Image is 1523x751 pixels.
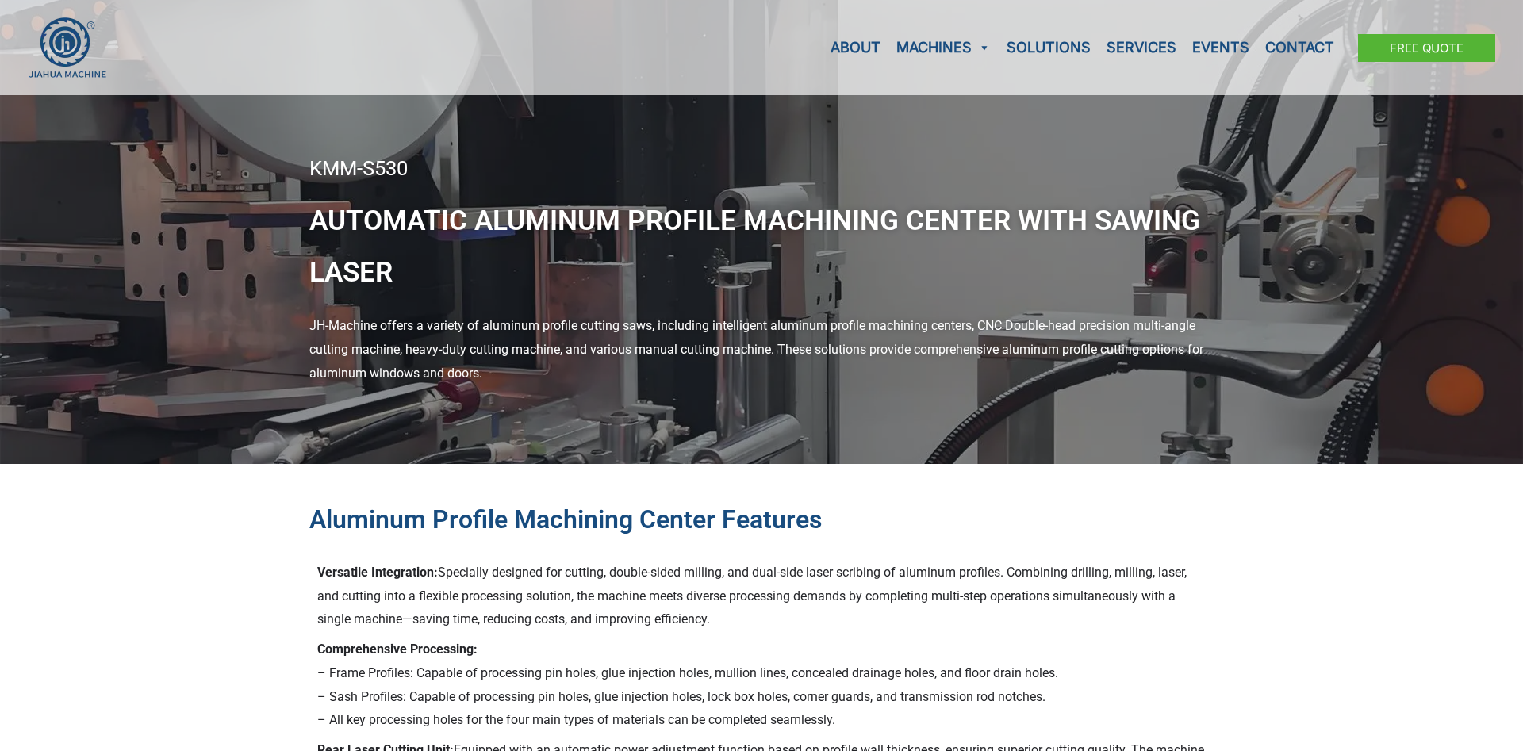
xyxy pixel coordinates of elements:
h2: Aluminum Profile Machining Center Features [309,504,1214,537]
p: – Frame Profiles: Capable of processing pin holes, glue injection holes, mullion lines, concealed... [317,638,1206,732]
a: Free Quote [1358,34,1495,62]
p: Specially designed for cutting, double-sided milling, and dual-side laser scribing of aluminum pr... [317,561,1206,631]
div: JH-Machine offers a variety of aluminum profile cutting saws, including intelligent aluminum prof... [309,314,1214,385]
img: JH Aluminium Window & Door Processing Machines [28,17,107,79]
h1: Automatic Aluminum Profile Machining Center with Sawing Laser [309,195,1214,299]
strong: Versatile Integration: [317,565,438,580]
strong: Comprehensive Processing: [317,642,478,657]
div: KMM-S530 [309,159,1214,179]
